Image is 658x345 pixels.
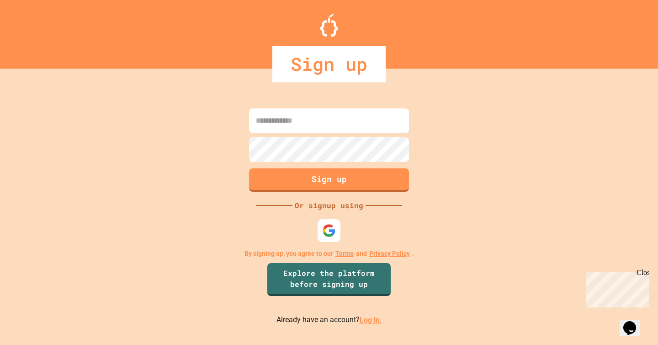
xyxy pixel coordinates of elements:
[322,224,336,237] img: google-icon.svg
[620,308,649,336] iframe: chat widget
[369,249,410,259] a: Privacy Policy
[244,249,414,259] p: By signing up, you agree to our and .
[276,314,382,326] p: Already have an account?
[335,249,354,259] a: Terms
[360,316,382,324] a: Log in.
[272,46,386,82] div: Sign up
[249,168,409,192] button: Sign up
[4,4,63,58] div: Chat with us now!Close
[320,14,338,37] img: Logo.svg
[292,200,366,211] div: Or signup using
[582,269,649,307] iframe: chat widget
[267,263,391,296] a: Explore the platform before signing up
